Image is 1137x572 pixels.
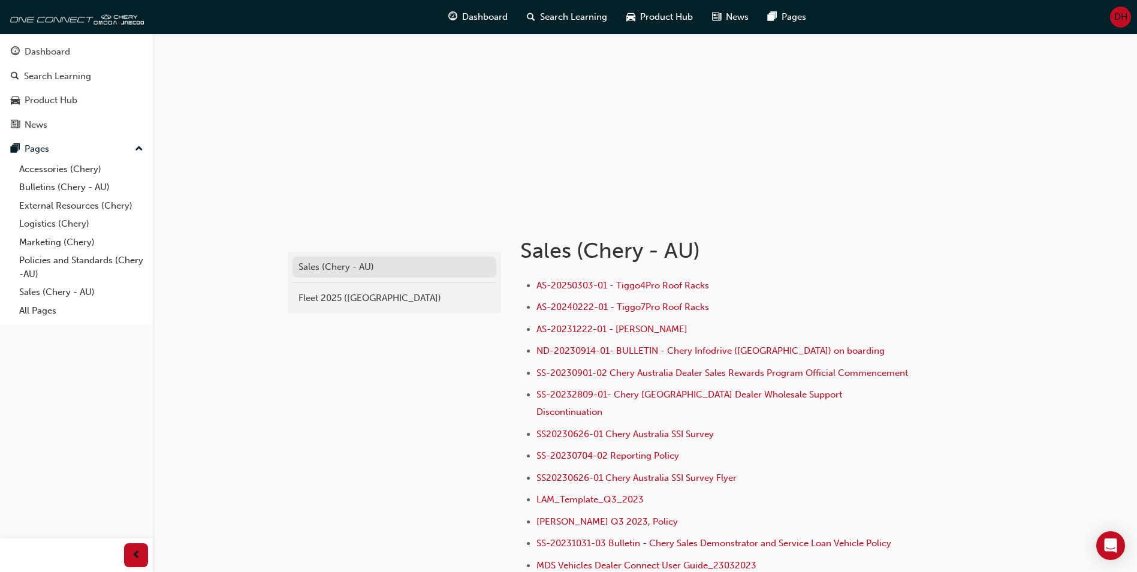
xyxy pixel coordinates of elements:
span: Product Hub [640,10,693,24]
span: car-icon [11,95,20,106]
a: news-iconNews [702,5,758,29]
span: news-icon [712,10,721,25]
div: Open Intercom Messenger [1096,531,1125,560]
button: Pages [5,138,148,160]
span: News [726,10,749,24]
a: AS-20240222-01 - Tiggo7Pro Roof Racks [536,302,709,312]
span: car-icon [626,10,635,25]
a: MDS Vehicles Dealer Connect User Guide_23032023 [536,560,756,571]
a: SS-20230704-02 Reporting Policy [536,450,679,461]
button: DashboardSearch LearningProduct HubNews [5,38,148,138]
span: search-icon [11,71,19,82]
h1: Sales (Chery - AU) [520,237,913,264]
a: Policies and Standards (Chery -AU) [14,251,148,283]
a: Accessories (Chery) [14,160,148,179]
button: DH [1110,7,1131,28]
span: prev-icon [132,548,141,563]
span: news-icon [11,120,20,131]
span: Search Learning [540,10,607,24]
div: Search Learning [24,70,91,83]
a: AS-20250303-01 - Tiggo4Pro Roof Racks [536,280,709,291]
a: SS-20231031-03 Bulletin - Chery Sales Demonstrator and Service Loan Vehicle Policy [536,538,891,549]
span: search-icon [527,10,535,25]
a: [PERSON_NAME] Q3 2023, Policy [536,516,678,527]
span: up-icon [135,142,143,157]
a: External Resources (Chery) [14,197,148,215]
img: oneconnect [6,5,144,29]
a: SS-20232809-01- Chery [GEOGRAPHIC_DATA] Dealer Wholesale Support Discontinuation [536,389,845,417]
a: Logistics (Chery) [14,215,148,233]
a: Product Hub [5,89,148,112]
a: Dashboard [5,41,148,63]
span: Dashboard [462,10,508,24]
span: guage-icon [448,10,457,25]
a: SS20230626-01 Chery Australia SSI Survey Flyer [536,472,737,483]
a: pages-iconPages [758,5,816,29]
a: Fleet 2025 ([GEOGRAPHIC_DATA]) [292,288,496,309]
a: AS-20231222-01 - [PERSON_NAME] [536,324,687,335]
div: News [25,118,47,132]
span: pages-icon [768,10,777,25]
div: Product Hub [25,94,77,107]
div: Fleet 2025 ([GEOGRAPHIC_DATA]) [298,291,490,305]
a: SS20230626-01 Chery Australia SSI Survey [536,429,714,439]
a: car-iconProduct Hub [617,5,702,29]
div: Sales (Chery - AU) [298,260,490,274]
a: Sales (Chery - AU) [14,283,148,302]
a: SS-20230901-02 Chery Australia Dealer Sales Rewards Program Official Commencement [536,368,908,378]
a: search-iconSearch Learning [517,5,617,29]
a: News [5,114,148,136]
a: Sales (Chery - AU) [292,257,496,278]
div: Dashboard [25,45,70,59]
span: DH [1114,10,1127,24]
a: guage-iconDashboard [439,5,517,29]
span: guage-icon [11,47,20,58]
a: LAM_Template_Q3_2023 [536,494,644,505]
span: Pages [782,10,806,24]
a: All Pages [14,302,148,320]
a: Bulletins (Chery - AU) [14,178,148,197]
span: pages-icon [11,144,20,155]
a: Marketing (Chery) [14,233,148,252]
a: ND-20230914-01- BULLETIN - Chery Infodrive ([GEOGRAPHIC_DATA]) on boarding [536,345,885,356]
a: Search Learning [5,65,148,88]
div: Pages [25,142,49,156]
